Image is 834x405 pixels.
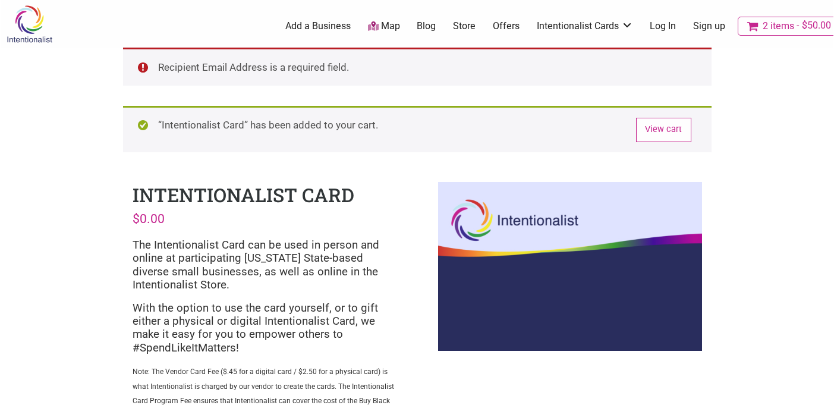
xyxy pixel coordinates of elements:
[693,20,725,33] a: Sign up
[493,20,520,33] a: Offers
[650,20,676,33] a: Log In
[763,21,794,31] span: 2 items
[747,20,761,32] i: Cart
[368,20,400,33] a: Map
[438,182,701,351] img: Intentionalist Card
[133,302,396,355] p: With the option to use the card yourself, or to gift either a physical or digital Intentionalist ...
[123,106,712,152] div: “Intentionalist Card” has been added to your cart.
[1,5,58,43] img: Intentionalist
[417,20,436,33] a: Blog
[285,20,351,33] a: Add a Business
[636,118,691,142] a: View cart
[158,59,691,76] li: Recipient Email Address is a required field.
[133,211,165,226] bdi: 0.00
[794,21,830,30] span: $50.00
[133,211,140,226] span: $
[133,238,396,292] p: The Intentionalist Card can be used in person and online at participating [US_STATE] State-based ...
[453,20,476,33] a: Store
[537,20,633,33] a: Intentionalist Cards
[133,182,354,208] h1: Intentionalist Card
